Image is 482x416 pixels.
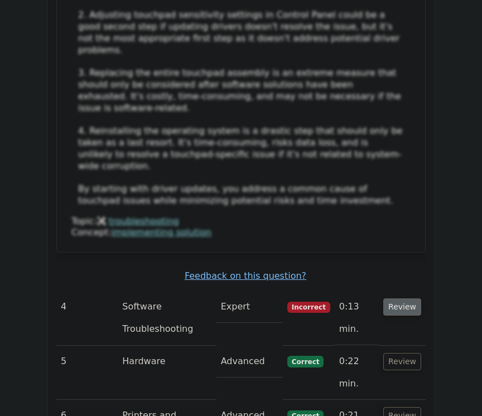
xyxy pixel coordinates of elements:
a: implementing solution [112,227,212,238]
td: Software Troubleshooting [118,291,216,345]
span: Incorrect [287,302,330,313]
td: Expert [216,291,283,323]
td: 4 [56,291,118,345]
span: Correct [287,356,324,367]
div: Topic: [71,216,411,228]
td: Advanced [216,346,283,378]
a: Feedback on this question? [185,270,306,281]
td: 0:22 min. [335,346,379,400]
td: Hardware [118,346,216,400]
td: 0:13 min. [335,291,379,345]
button: Review [383,353,421,370]
td: 5 [56,346,118,400]
div: Concept: [71,227,411,239]
button: Review [383,298,421,316]
a: troubleshooting [109,216,179,226]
